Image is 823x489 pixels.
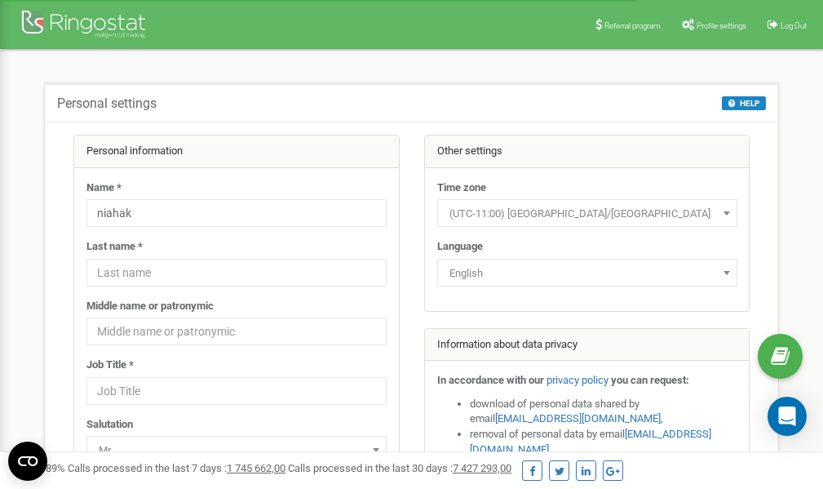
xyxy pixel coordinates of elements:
[86,180,122,196] label: Name *
[86,318,387,345] input: Middle name or patronymic
[74,136,399,168] div: Personal information
[722,96,766,110] button: HELP
[437,199,737,227] span: (UTC-11:00) Pacific/Midway
[86,377,387,405] input: Job Title
[92,439,381,462] span: Mr.
[781,21,807,30] span: Log Out
[57,96,157,111] h5: Personal settings
[697,21,746,30] span: Profile settings
[68,462,285,474] span: Calls processed in the last 7 days :
[611,374,689,386] strong: you can request:
[768,397,807,436] div: Open Intercom Messenger
[86,259,387,287] input: Last name
[470,427,737,457] li: removal of personal data by email ,
[604,21,661,30] span: Referral program
[8,442,47,481] button: Open CMP widget
[425,136,750,168] div: Other settings
[495,412,661,425] a: [EMAIL_ADDRESS][DOMAIN_NAME]
[546,374,608,386] a: privacy policy
[425,329,750,362] div: Information about data privacy
[86,239,143,255] label: Last name *
[86,199,387,227] input: Name
[453,462,511,474] u: 7 427 293,00
[437,239,483,255] label: Language
[443,202,732,225] span: (UTC-11:00) Pacific/Midway
[86,299,214,314] label: Middle name or patronymic
[288,462,511,474] span: Calls processed in the last 30 days :
[470,397,737,427] li: download of personal data shared by email ,
[86,436,387,464] span: Mr.
[443,262,732,285] span: English
[437,374,544,386] strong: In accordance with our
[437,180,486,196] label: Time zone
[227,462,285,474] u: 1 745 662,00
[86,358,134,373] label: Job Title *
[437,259,737,287] span: English
[86,417,133,433] label: Salutation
